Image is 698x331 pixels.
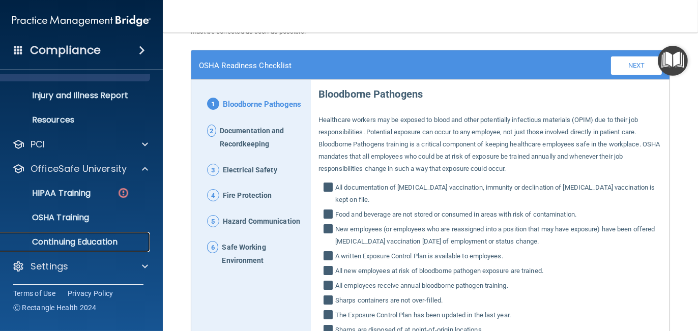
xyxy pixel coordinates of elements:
[199,61,292,70] h4: OSHA Readiness Checklist
[30,43,101,57] h4: Compliance
[12,163,148,175] a: OfficeSafe University
[12,260,148,273] a: Settings
[522,259,686,299] iframe: Drift Widget Chat Controller
[324,267,335,277] input: All new employees at risk of bloodborne pathogen exposure are trained.
[222,241,303,267] span: Safe Working Environment
[223,98,301,112] span: Bloodborne Pathogens
[13,288,55,298] a: Terms of Use
[335,280,508,292] span: All employees receive annual bloodborne pathogen training.
[7,237,146,247] p: Continuing Education
[324,225,335,248] input: New employees (or employees who are reassigned into a position that may have exposure) have been ...
[7,66,146,76] p: Self-Assessment
[223,164,277,177] span: Electrical Safety
[611,56,662,75] a: Next
[324,184,335,206] input: All documentation of [MEDICAL_DATA] vaccination, immunity or declination of [MEDICAL_DATA] vaccin...
[13,303,97,313] span: Ⓒ Rectangle Health 2024
[335,265,543,277] span: All new employees at risk of bloodborne pathogen exposure are trained.
[207,241,218,253] span: 6
[7,115,146,125] p: Resources
[324,282,335,292] input: All employees receive annual bloodborne pathogen training.
[7,91,146,101] p: Injury and Illness Report
[207,98,219,110] span: 1
[12,138,148,151] a: PCI
[207,189,219,201] span: 4
[7,213,89,223] p: OSHA Training
[117,187,130,199] img: danger-circle.6113f641.png
[220,125,303,151] span: Documentation and Recordkeeping
[335,208,576,221] span: Food and beverage are not stored or consumed in areas with risk of contamination.
[324,252,335,262] input: A written Exposure Control Plan is available to employees.
[68,288,113,298] a: Privacy Policy
[335,250,503,262] span: A written Exposure Control Plan is available to employees.
[223,215,300,228] span: Hazard Communication
[31,138,45,151] p: PCI
[31,163,127,175] p: OfficeSafe University
[31,260,68,273] p: Settings
[335,223,662,248] span: New employees (or employees who are reassigned into a position that may have exposure) have been ...
[12,11,151,31] img: PMB logo
[207,125,216,137] span: 2
[318,80,662,104] p: Bloodborne Pathogens
[324,210,335,221] input: Food and beverage are not stored or consumed in areas with risk of contamination.
[7,188,91,198] p: HIPAA Training
[658,46,688,76] button: Open Resource Center
[335,309,511,321] span: The Exposure Control Plan has been updated in the last year.
[335,182,662,206] span: All documentation of [MEDICAL_DATA] vaccination, immunity or declination of [MEDICAL_DATA] vaccin...
[207,215,219,227] span: 5
[223,189,272,202] span: Fire Protection
[324,311,335,321] input: The Exposure Control Plan has been updated in the last year.
[335,294,443,307] span: Sharps containers are not over‐filled.
[318,114,662,175] p: Healthcare workers may be exposed to blood and other potentially infectious materials (OPIM) due ...
[207,164,219,176] span: 3
[324,296,335,307] input: Sharps containers are not over‐filled.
